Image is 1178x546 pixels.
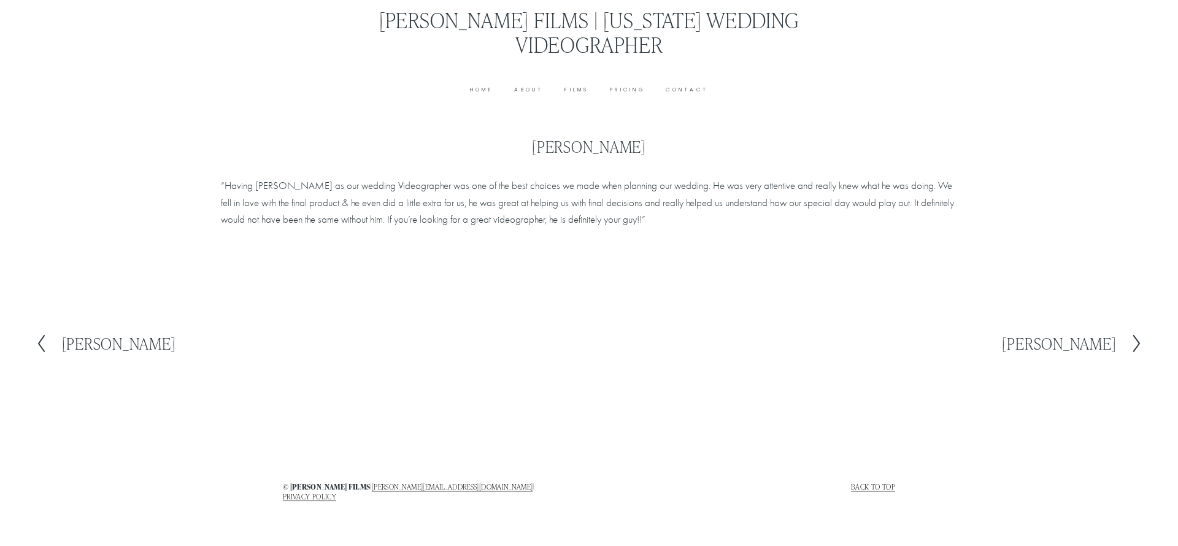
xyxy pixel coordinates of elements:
[62,336,176,352] h2: [PERSON_NAME]
[283,492,336,501] a: PRIVACY POLICY
[379,6,799,58] a: [PERSON_NAME] Films | [US_STATE] Wedding Videographer
[666,86,708,95] a: Contact
[1002,334,1142,353] a: [PERSON_NAME]
[514,86,543,95] a: About
[36,334,176,353] a: [PERSON_NAME]
[564,86,588,95] a: Films
[221,137,957,156] h1: [PERSON_NAME]
[221,177,957,228] p: “Having [PERSON_NAME] as our wedding Videographer was one of the best choices we made when planni...
[851,482,895,491] a: Back to top
[470,86,493,95] a: Home
[283,482,371,492] strong: © [PERSON_NAME] films
[610,86,645,95] a: Pricing
[372,482,533,491] a: [PERSON_NAME][EMAIL_ADDRESS][DOMAIN_NAME]
[283,482,586,501] h4: | |
[1002,336,1116,352] h2: [PERSON_NAME]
